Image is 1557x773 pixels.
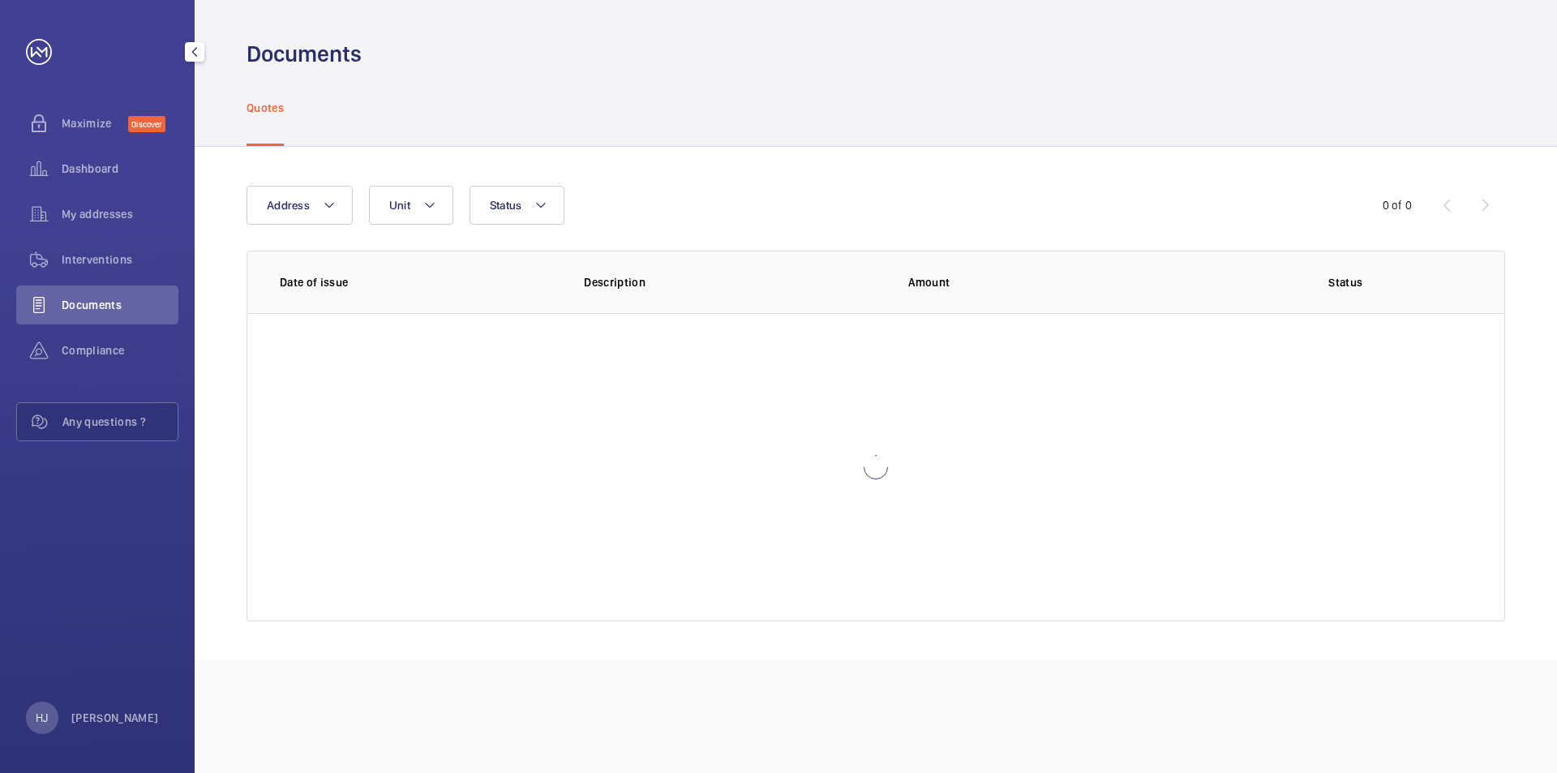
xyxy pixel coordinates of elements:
[908,274,1193,290] p: Amount
[128,116,165,132] span: Discover
[470,186,565,225] button: Status
[247,186,353,225] button: Address
[280,274,558,290] p: Date of issue
[247,100,284,116] p: Quotes
[62,297,178,313] span: Documents
[584,274,882,290] p: Description
[62,161,178,177] span: Dashboard
[71,710,159,726] p: [PERSON_NAME]
[1220,274,1472,290] p: Status
[1383,197,1412,213] div: 0 of 0
[369,186,453,225] button: Unit
[62,115,128,131] span: Maximize
[62,414,178,430] span: Any questions ?
[36,710,48,726] p: HJ
[490,199,522,212] span: Status
[62,342,178,359] span: Compliance
[62,251,178,268] span: Interventions
[62,206,178,222] span: My addresses
[247,39,362,69] h1: Documents
[267,199,310,212] span: Address
[389,199,410,212] span: Unit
